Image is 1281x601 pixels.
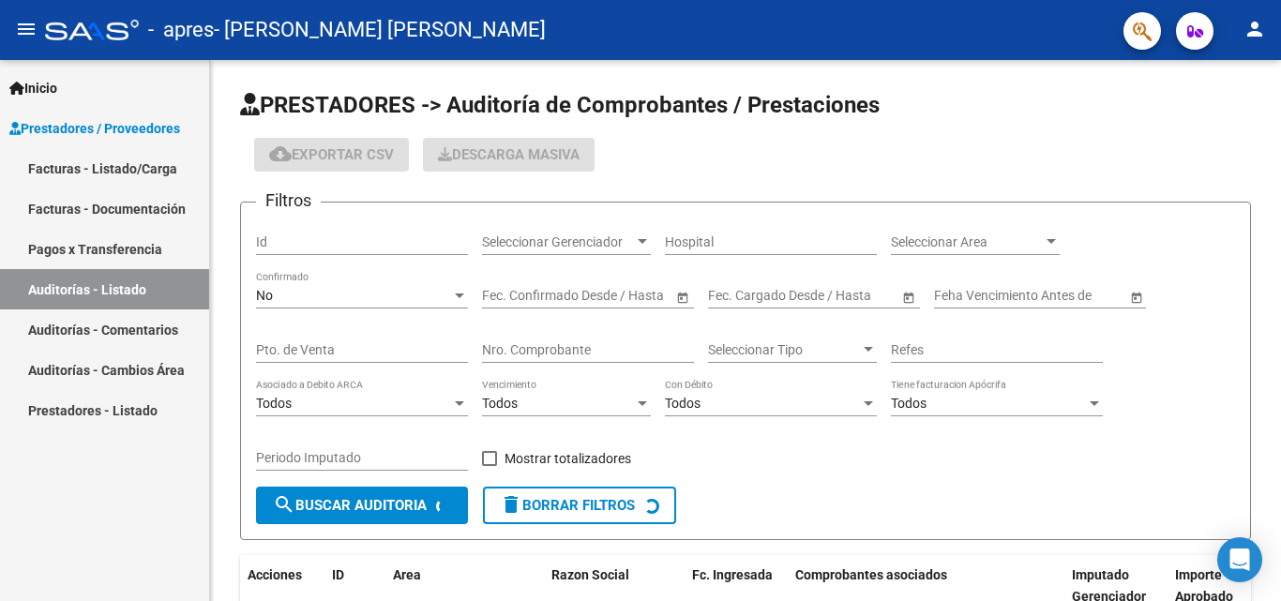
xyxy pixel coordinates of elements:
button: Open calendar [672,287,692,307]
span: Descarga Masiva [438,146,580,163]
span: Acciones [248,567,302,582]
span: No [256,288,273,303]
input: Fecha fin [566,288,658,304]
h3: Filtros [256,188,321,214]
input: Fecha inicio [708,288,776,304]
span: Seleccionar Gerenciador [482,234,634,250]
mat-icon: menu [15,18,38,40]
button: Exportar CSV [254,138,409,172]
span: Fc. Ingresada [692,567,773,582]
input: Fecha inicio [482,288,550,304]
span: Prestadores / Proveedores [9,118,180,139]
span: Razon Social [551,567,629,582]
span: Borrar Filtros [500,497,635,514]
span: Area [393,567,421,582]
button: Descarga Masiva [423,138,595,172]
app-download-masive: Descarga masiva de comprobantes (adjuntos) [423,138,595,172]
button: Open calendar [898,287,918,307]
mat-icon: delete [500,493,522,516]
span: Comprobantes asociados [795,567,947,582]
span: Todos [891,396,927,411]
span: Buscar Auditoria [273,497,427,514]
button: Borrar Filtros [483,487,676,524]
mat-icon: cloud_download [269,143,292,165]
div: Open Intercom Messenger [1217,537,1262,582]
span: Exportar CSV [269,146,394,163]
mat-icon: person [1243,18,1266,40]
span: - apres [148,9,214,51]
span: ID [332,567,344,582]
mat-icon: search [273,493,295,516]
span: Todos [256,396,292,411]
span: Seleccionar Tipo [708,342,860,358]
input: Fecha fin [792,288,884,304]
span: Todos [482,396,518,411]
span: Seleccionar Area [891,234,1043,250]
span: Inicio [9,78,57,98]
span: PRESTADORES -> Auditoría de Comprobantes / Prestaciones [240,92,880,118]
button: Buscar Auditoria [256,487,468,524]
span: - [PERSON_NAME] [PERSON_NAME] [214,9,546,51]
button: Open calendar [1126,287,1146,307]
span: Mostrar totalizadores [505,447,631,470]
span: Todos [665,396,701,411]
